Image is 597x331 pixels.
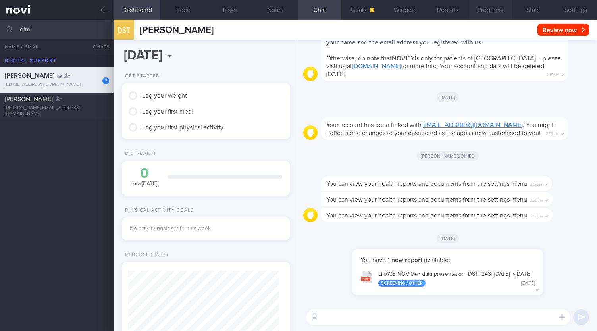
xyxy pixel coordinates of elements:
div: 0 [130,167,160,181]
a: [DOMAIN_NAME] [352,63,401,69]
span: You can view your health reports and documents from the settings menu [326,181,527,187]
button: Review now [537,24,589,36]
div: [EMAIL_ADDRESS][DOMAIN_NAME] [5,82,109,88]
span: [PERSON_NAME] [5,73,54,79]
div: [DATE] [521,281,535,287]
span: 1:49pm [547,70,559,78]
span: [DATE] [437,92,459,102]
div: Get Started [122,73,160,79]
a: [EMAIL_ADDRESS][DOMAIN_NAME] [422,122,523,128]
span: You can view your health reports and documents from the settings menu [326,212,527,219]
p: You have available: [360,256,535,264]
div: Glucose (Daily) [122,252,168,258]
span: You can view your health reports and documents from the settings menu [326,196,527,203]
div: kcal [DATE] [130,167,160,188]
span: [PERSON_NAME] joined [417,151,479,161]
span: We could not find a matching account for your email: . If you are a registered patient of NOVI He... [326,23,555,46]
span: Your account has been linked with . You might notice some changes to your dashboard as the app is... [326,122,554,136]
div: Screening / Other [378,280,426,287]
span: Otherwise, do note that is only for patients of [GEOGRAPHIC_DATA] – please visit us at for more i... [326,55,561,77]
strong: NOVIFY [392,55,415,62]
div: Diet (Daily) [122,151,156,157]
span: [PERSON_NAME] [5,96,53,102]
button: Chats [82,39,114,55]
span: 3:18pm [530,180,542,187]
div: DST [112,15,136,46]
span: 3:30pm [530,196,543,203]
div: No activity goals set for this week [130,225,282,233]
span: [DATE] [437,234,459,243]
div: [PERSON_NAME][EMAIL_ADDRESS][DOMAIN_NAME] [5,105,109,117]
div: Physical Activity Goals [122,208,194,214]
button: LinAGE NOVIMax data presentation_DST_243_[DATE]_v[DATE] Screening / Other [DATE] [356,266,539,291]
span: [PERSON_NAME] [140,25,214,35]
span: 3:53pm [530,212,543,219]
div: 7 [102,77,109,84]
span: 2:57pm [546,129,559,137]
strong: 1 new report [386,257,424,263]
div: LinAGE NOVIMax data presentation_ DST_ 243_ [DATE]_ v[DATE] [378,271,535,287]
